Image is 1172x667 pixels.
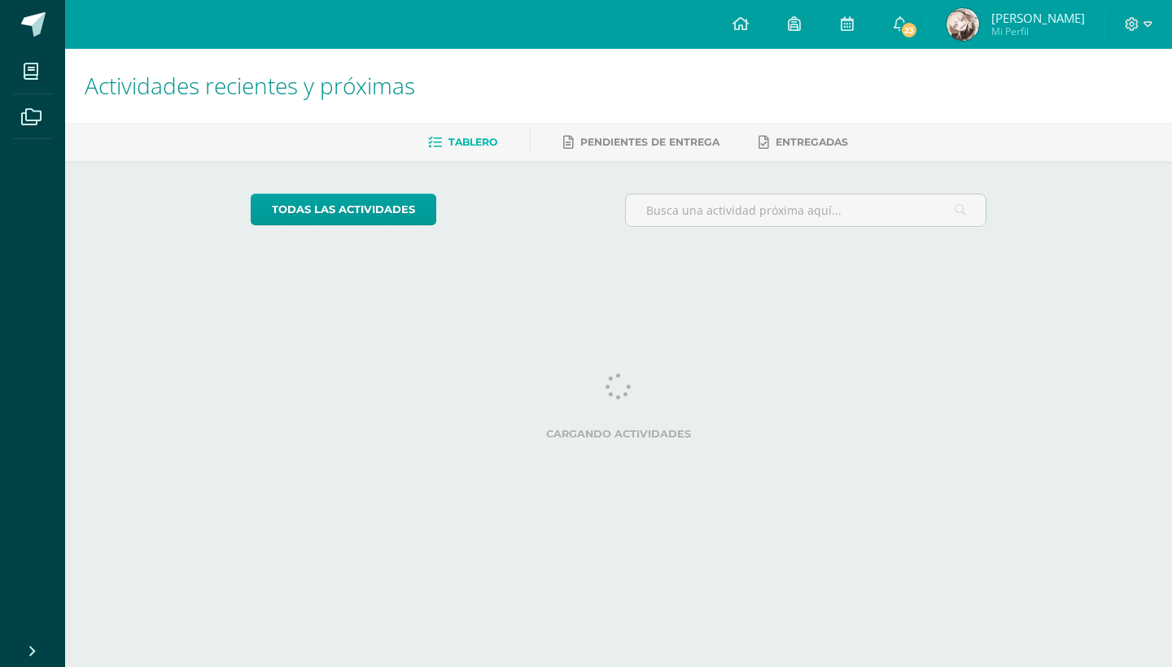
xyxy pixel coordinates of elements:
img: 07deca5ba059dadc87c3e2af257f9071.png [947,8,979,41]
span: Entregadas [776,136,848,148]
span: [PERSON_NAME] [991,10,1085,26]
span: Pendientes de entrega [580,136,719,148]
span: Tablero [448,136,497,148]
span: 23 [900,21,918,39]
span: Actividades recientes y próximas [85,70,415,101]
input: Busca una actividad próxima aquí... [626,194,986,226]
a: Tablero [428,129,497,155]
span: Mi Perfil [991,24,1085,38]
a: Entregadas [759,129,848,155]
a: todas las Actividades [251,194,436,225]
label: Cargando actividades [251,428,987,440]
a: Pendientes de entrega [563,129,719,155]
